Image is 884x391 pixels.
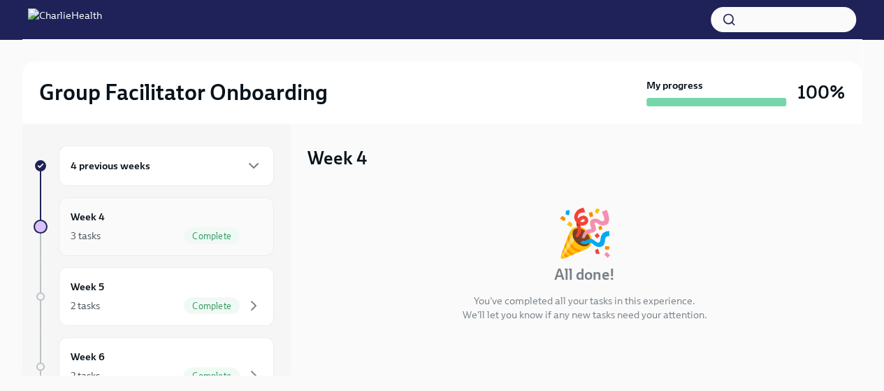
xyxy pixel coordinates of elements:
strong: My progress [646,78,703,92]
h2: Group Facilitator Onboarding [39,78,328,106]
span: Complete [184,231,240,241]
h6: Week 5 [71,279,104,294]
a: Week 52 tasksComplete [34,267,274,326]
h6: 4 previous weeks [71,158,150,173]
img: CharlieHealth [28,8,102,31]
span: Complete [184,371,240,381]
div: 3 tasks [71,229,101,243]
div: 🎉 [556,210,614,256]
div: 2 tasks [71,299,100,313]
p: You've completed all your tasks in this experience. [474,294,695,308]
h3: Week 4 [307,145,367,171]
div: 4 previous weeks [59,145,274,186]
a: Week 43 tasksComplete [34,197,274,256]
span: Complete [184,301,240,311]
p: We'll let you know if any new tasks need your attention. [463,308,707,322]
h6: Week 6 [71,349,105,364]
h4: All done! [554,264,615,285]
div: 2 tasks [71,369,100,383]
h3: 100% [797,80,845,105]
h6: Week 4 [71,209,105,225]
